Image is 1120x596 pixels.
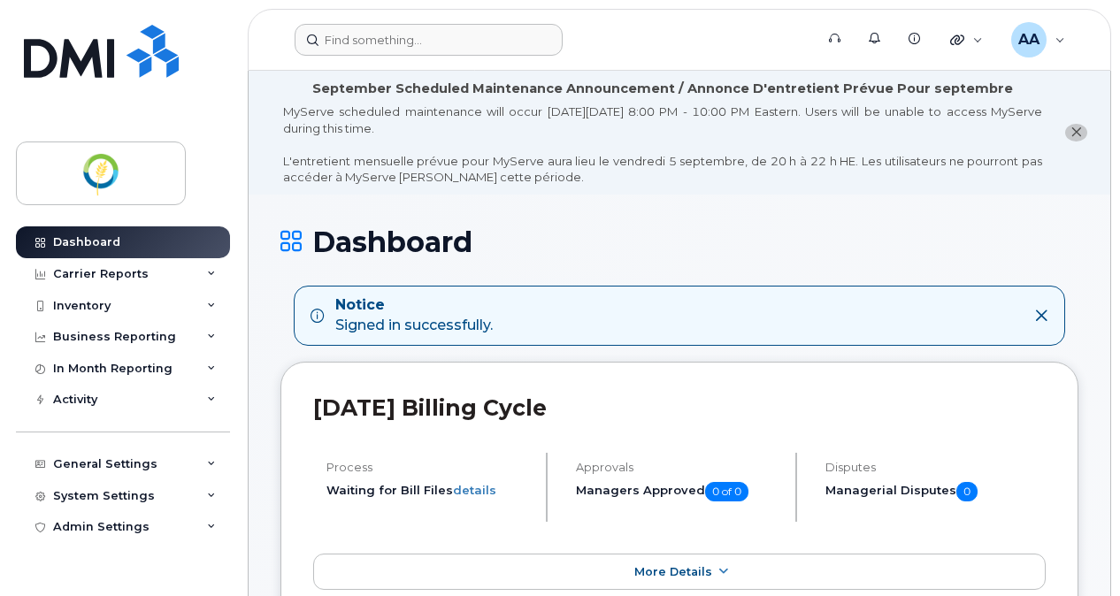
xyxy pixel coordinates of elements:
[453,483,496,497] a: details
[283,103,1042,186] div: MyServe scheduled maintenance will occur [DATE][DATE] 8:00 PM - 10:00 PM Eastern. Users will be u...
[634,565,712,578] span: More Details
[576,482,780,501] h5: Managers Approved
[825,461,1046,474] h4: Disputes
[313,394,1046,421] h2: [DATE] Billing Cycle
[280,226,1078,257] h1: Dashboard
[705,482,748,501] span: 0 of 0
[326,482,531,499] li: Waiting for Bill Files
[576,461,780,474] h4: Approvals
[335,295,493,336] div: Signed in successfully.
[956,482,978,501] span: 0
[326,461,531,474] h4: Process
[825,482,1046,501] h5: Managerial Disputes
[335,295,493,316] strong: Notice
[312,80,1013,98] div: September Scheduled Maintenance Announcement / Annonce D'entretient Prévue Pour septembre
[1065,124,1087,142] button: close notification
